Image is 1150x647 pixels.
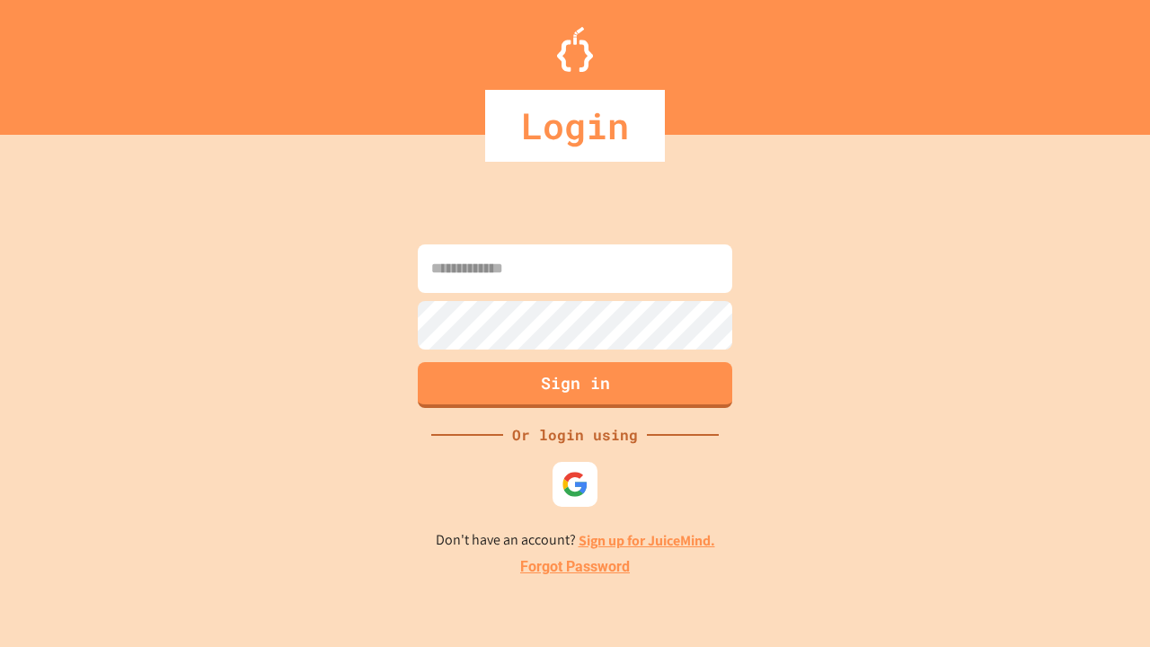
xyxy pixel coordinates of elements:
[562,471,588,498] img: google-icon.svg
[485,90,665,162] div: Login
[436,529,715,552] p: Don't have an account?
[557,27,593,72] img: Logo.svg
[418,362,732,408] button: Sign in
[579,531,715,550] a: Sign up for JuiceMind.
[520,556,630,578] a: Forgot Password
[503,424,647,446] div: Or login using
